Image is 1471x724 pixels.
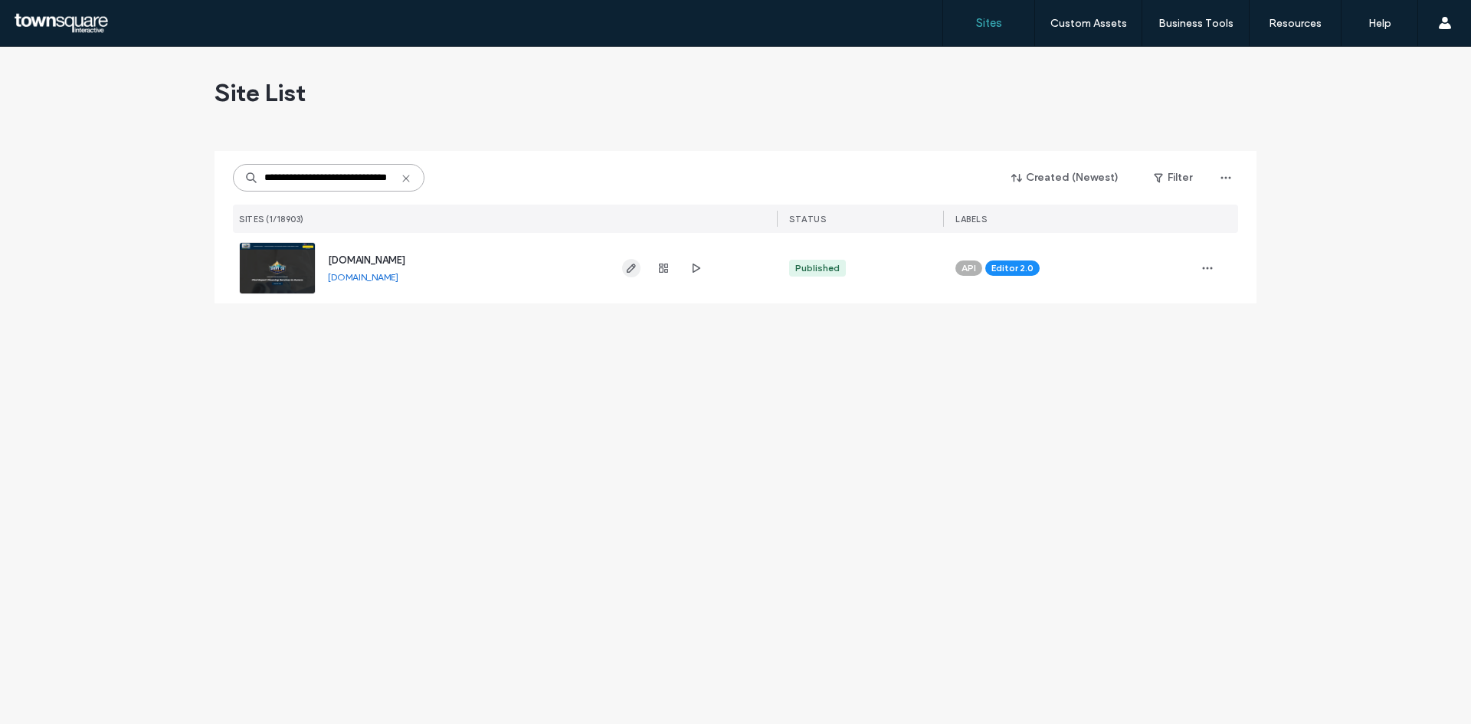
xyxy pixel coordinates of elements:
[955,214,987,224] span: LABELS
[1138,165,1207,190] button: Filter
[1158,17,1233,30] label: Business Tools
[795,261,840,275] div: Published
[789,214,826,224] span: STATUS
[1368,17,1391,30] label: Help
[991,261,1034,275] span: Editor 2.0
[215,77,306,108] span: Site List
[328,254,405,266] a: [DOMAIN_NAME]
[34,11,66,25] span: Help
[962,261,976,275] span: API
[998,165,1132,190] button: Created (Newest)
[328,271,398,283] a: [DOMAIN_NAME]
[1050,17,1127,30] label: Custom Assets
[239,214,304,224] span: SITES (1/18903)
[1269,17,1322,30] label: Resources
[976,16,1002,30] label: Sites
